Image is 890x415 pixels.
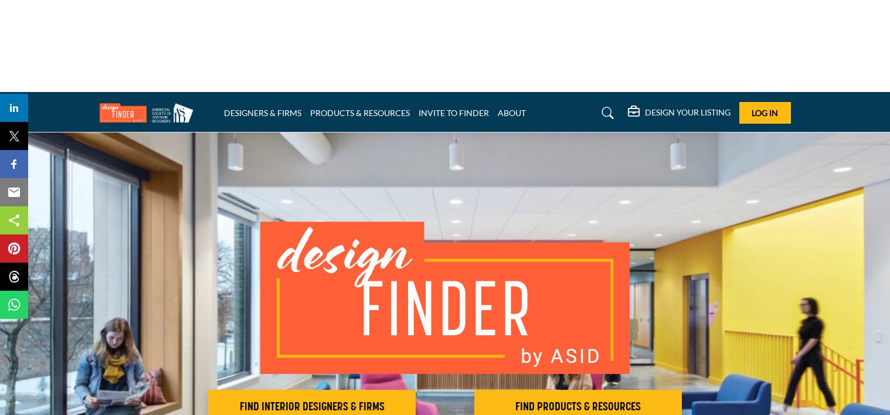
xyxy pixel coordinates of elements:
[478,400,678,414] h2: FIND PRODUCTS & RESOURCES
[739,102,791,124] button: Log In
[212,400,412,414] h2: FIND INTERIOR DESIGNERS & FIRMS
[100,103,199,123] img: Site Logo
[590,104,621,123] a: Search
[752,108,778,118] span: Log In
[498,108,526,118] a: ABOUT
[260,222,630,374] img: image
[310,108,410,118] a: PRODUCTS & RESOURCES
[645,107,731,118] h5: DESIGN YOUR LISTING
[224,108,301,118] a: DESIGNERS & FIRMS
[419,108,489,118] a: INVITE TO FINDER
[628,106,731,120] div: DESIGN YOUR LISTING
